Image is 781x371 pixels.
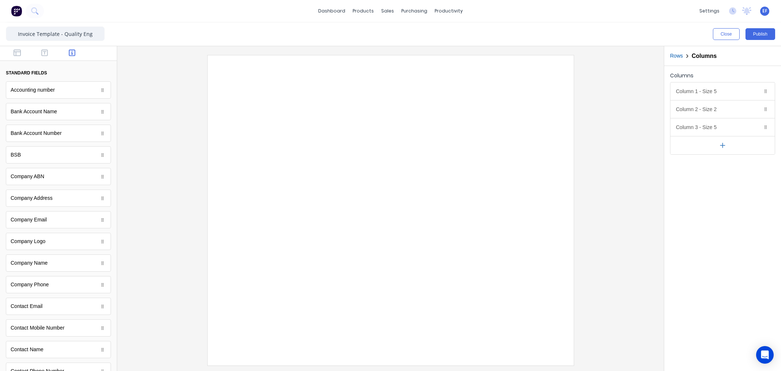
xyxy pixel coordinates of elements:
div: Contact Email [6,298,111,315]
div: Bank Account Number [11,129,62,137]
div: Company Logo [11,238,45,245]
div: Open Intercom Messenger [756,346,774,364]
div: Company Address [11,194,52,202]
button: standard fields [6,67,111,79]
div: BSB [11,151,21,159]
button: Publish [745,28,775,40]
div: Company Name [11,259,48,267]
div: Company Name [6,254,111,272]
div: sales [378,5,398,16]
div: products [349,5,378,16]
a: dashboard [315,5,349,16]
div: Accounting number [11,86,55,94]
div: Columns [670,72,775,82]
div: Contact Mobile Number [11,324,64,332]
div: Bank Account Name [11,108,57,115]
div: Contact Name [11,346,43,353]
button: Rows [670,52,683,60]
div: Company Email [11,216,47,224]
div: BSB [6,146,111,164]
div: Column 1 - Size 5 [670,82,775,100]
div: Company ABN [11,173,44,180]
div: Company Email [6,211,111,228]
img: Factory [11,5,22,16]
div: Contact Name [6,341,111,358]
div: Company Logo [6,233,111,250]
h2: Columns [692,52,717,59]
div: Bank Account Number [6,125,111,142]
input: Enter template name here [6,26,105,41]
div: Contact Email [11,302,42,310]
div: productivity [431,5,466,16]
div: settings [696,5,723,16]
div: purchasing [398,5,431,16]
div: Column 3 - Size 5 [670,118,775,136]
div: Contact Mobile Number [6,319,111,337]
div: Company Address [6,190,111,207]
div: Bank Account Name [6,103,111,120]
div: standard fields [6,70,47,76]
div: Column 2 - Size 2 [670,100,775,118]
div: Company Phone [6,276,111,293]
span: EF [762,8,767,14]
div: Company Phone [11,281,49,289]
div: Accounting number [6,81,111,99]
div: Company ABN [6,168,111,185]
button: Close [713,28,740,40]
